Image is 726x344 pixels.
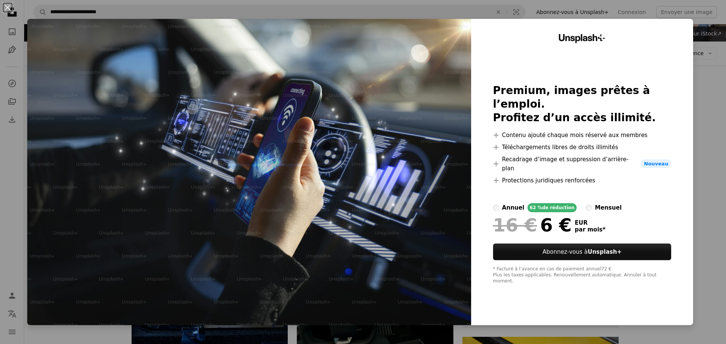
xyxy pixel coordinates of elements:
[493,143,672,152] li: Téléchargements libres de droits illimités
[586,205,592,211] input: mensuel
[493,244,672,260] button: Abonnez-vous àUnsplash+
[575,226,605,233] span: par mois *
[493,205,499,211] input: annuel62 %de réduction
[493,131,672,140] li: Contenu ajouté chaque mois réservé aux membres
[588,248,622,255] strong: Unsplash+
[493,155,672,173] li: Recadrage d’image et suppression d’arrière-plan
[595,203,622,212] div: mensuel
[641,159,671,168] span: Nouveau
[493,84,672,125] h2: Premium, images prêtes à l’emploi. Profitez d’un accès illimité.
[502,203,524,212] div: annuel
[493,215,572,235] div: 6 €
[493,266,672,284] div: * Facturé à l’avance en cas de paiement annuel 72 € Plus les taxes applicables. Renouvellement au...
[575,219,605,226] span: EUR
[493,215,537,235] span: 16 €
[527,203,577,212] div: 62 % de réduction
[493,176,672,185] li: Protections juridiques renforcées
